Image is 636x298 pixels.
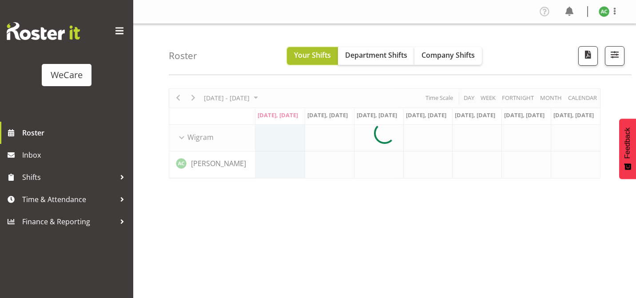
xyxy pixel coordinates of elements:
[22,148,129,162] span: Inbox
[51,68,83,82] div: WeCare
[22,193,115,206] span: Time & Attendance
[421,50,475,60] span: Company Shifts
[338,47,414,65] button: Department Shifts
[22,171,115,184] span: Shifts
[624,127,632,159] span: Feedback
[605,46,624,66] button: Filter Shifts
[294,50,331,60] span: Your Shifts
[22,215,115,228] span: Finance & Reporting
[169,51,197,61] h4: Roster
[287,47,338,65] button: Your Shifts
[414,47,482,65] button: Company Shifts
[7,22,80,40] img: Rosterit website logo
[619,119,636,179] button: Feedback - Show survey
[578,46,598,66] button: Download a PDF of the roster according to the set date range.
[345,50,407,60] span: Department Shifts
[599,6,609,17] img: andrew-casburn10457.jpg
[22,126,129,139] span: Roster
